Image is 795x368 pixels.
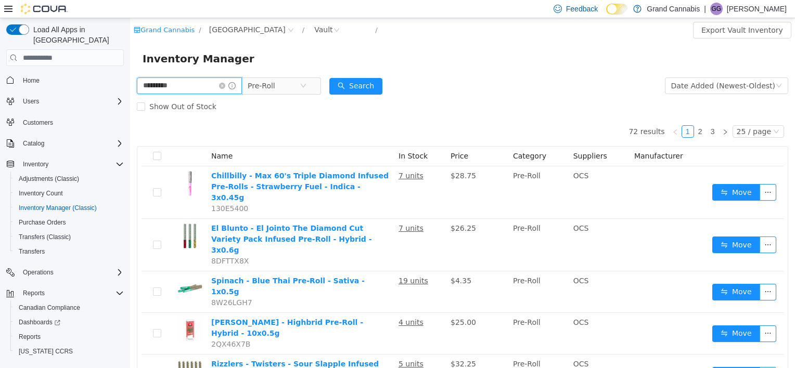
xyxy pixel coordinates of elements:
[582,307,630,324] button: icon: swapMove
[19,189,63,198] span: Inventory Count
[19,73,124,86] span: Home
[15,245,124,258] span: Transfers
[498,107,534,120] li: 72 results
[81,280,122,288] span: 8W26LGH7
[12,32,131,49] span: Inventory Manager
[10,300,128,315] button: Canadian Compliance
[19,74,44,87] a: Home
[10,172,128,186] button: Adjustments (Classic)
[15,316,124,328] span: Dashboards
[443,258,459,267] span: OCS
[379,295,439,336] td: Pre-Roll
[320,258,341,267] span: $4.35
[577,108,588,119] a: 3
[10,201,128,215] button: Inventory Manager (Classic)
[539,107,552,120] li: Previous Page
[15,216,124,229] span: Purchase Orders
[81,239,119,247] span: 8DFTTX8X
[19,95,43,108] button: Users
[19,158,53,170] button: Inventory
[23,289,45,297] span: Reports
[268,341,293,350] u: 5 units
[19,204,97,212] span: Inventory Manager (Classic)
[19,247,45,256] span: Transfers
[15,245,49,258] a: Transfers
[81,186,118,194] span: 130E5400
[118,60,145,75] span: Pre-Roll
[29,24,124,45] span: Load All Apps in [GEOGRAPHIC_DATA]
[268,206,293,214] u: 7 units
[592,111,598,117] i: icon: right
[704,3,706,15] p: |
[606,4,628,15] input: Dark Mode
[2,136,128,151] button: Catalog
[541,60,645,75] div: Date Added (Newest-Oldest)
[607,108,641,119] div: 25 / page
[23,160,48,168] span: Inventory
[19,158,124,170] span: Inventory
[320,153,346,162] span: $28.75
[19,116,124,129] span: Customers
[10,344,128,359] button: [US_STATE] CCRS
[2,94,128,109] button: Users
[19,116,57,129] a: Customers
[552,107,564,120] li: 1
[10,330,128,344] button: Reports
[15,331,124,343] span: Reports
[379,201,439,253] td: Pre-Roll
[566,4,598,14] span: Feedback
[630,166,646,182] button: icon: ellipsis
[630,307,646,324] button: icon: ellipsis
[576,107,589,120] li: 3
[69,8,71,16] span: /
[10,186,128,201] button: Inventory Count
[21,4,68,14] img: Cova
[2,157,128,172] button: Inventory
[15,202,124,214] span: Inventory Manager (Classic)
[19,95,124,108] span: Users
[646,64,652,72] i: icon: down
[98,64,106,71] i: icon: info-circle
[630,266,646,282] button: icon: ellipsis
[19,287,124,299] span: Reports
[504,134,553,142] span: Manufacturer
[564,107,576,120] li: 2
[184,4,202,19] div: Vault
[563,4,661,20] button: Export Vault Inventory
[19,333,41,341] span: Reports
[15,187,67,200] a: Inventory Count
[542,111,548,117] i: icon: left
[81,134,102,142] span: Name
[15,231,124,243] span: Transfers (Classic)
[10,244,128,259] button: Transfers
[15,345,77,358] a: [US_STATE] CCRS
[443,300,459,308] span: OCS
[630,349,646,365] button: icon: ellipsis
[19,266,58,279] button: Operations
[15,173,83,185] a: Adjustments (Classic)
[47,205,73,231] img: El Blunto - El Jointo The Diamond Cut Variety Pack Infused Pre-Roll - Hybrid - 3x0.6g hero shot
[19,287,49,299] button: Reports
[19,137,48,150] button: Catalog
[443,153,459,162] span: OCS
[19,233,71,241] span: Transfers (Classic)
[582,349,630,365] button: icon: swapMove
[19,266,124,279] span: Operations
[320,206,346,214] span: $26.25
[19,137,124,150] span: Catalog
[268,300,293,308] u: 4 units
[47,340,73,366] img: Rizzlers - Twisters - Sour Slapple Infused Pre-Roll - Sativa - 6x0.5g hero shot
[320,300,346,308] span: $25.00
[268,258,298,267] u: 19 units
[582,266,630,282] button: icon: swapMove
[23,97,39,106] span: Users
[89,64,95,71] i: icon: close-circle
[443,206,459,214] span: OCS
[589,107,601,120] li: Next Page
[10,315,128,330] a: Dashboards
[81,258,235,278] a: Spinach - Blue Thai Pre-Roll - Sativa - 1x0.5g
[47,257,73,283] img: Spinach - Blue Thai Pre-Roll - Sativa - 1x0.5g hero shot
[15,316,65,328] a: Dashboards
[23,119,53,127] span: Customers
[23,268,54,277] span: Operations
